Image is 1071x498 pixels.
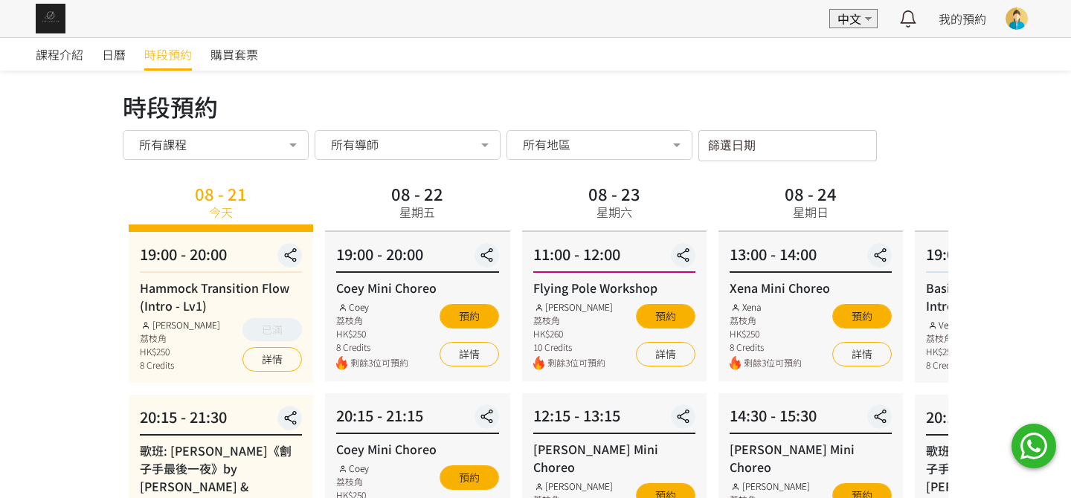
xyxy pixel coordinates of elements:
[926,358,962,372] div: 8 Credits
[730,279,892,297] div: Xena Mini Choreo
[336,314,408,327] div: 荔枝角
[36,4,65,33] img: img_61c0148bb0266
[209,203,233,221] div: 今天
[242,318,302,341] button: 已滿
[336,462,408,475] div: Coey
[140,345,220,358] div: HK$250
[785,185,837,201] div: 08 - 24
[533,404,695,434] div: 12:15 - 13:15
[533,440,695,476] div: [PERSON_NAME] Mini Choreo
[698,130,877,161] input: 篩選日期
[533,314,614,327] div: 荔枝角
[744,356,802,370] span: 剩餘3位可預約
[210,38,258,71] a: 購買套票
[730,340,802,354] div: 8 Credits
[533,327,614,340] div: HK$260
[793,203,829,221] div: 星期日
[730,479,810,493] div: [PERSON_NAME]
[336,404,498,434] div: 20:15 - 21:15
[391,185,443,201] div: 08 - 22
[210,45,258,63] span: 購買套票
[533,279,695,297] div: Flying Pole Workshop
[331,137,379,152] span: 所有導師
[336,340,408,354] div: 8 Credits
[336,475,408,488] div: 荔枝角
[144,45,192,63] span: 時段預約
[533,479,614,493] div: [PERSON_NAME]
[36,38,83,71] a: 課程介紹
[730,300,802,314] div: Xena
[926,332,962,345] div: 荔枝角
[832,342,892,366] a: 詳情
[242,347,302,372] a: 詳情
[730,440,892,476] div: [PERSON_NAME] Mini Choreo
[140,406,302,436] div: 20:15 - 21:30
[140,358,220,372] div: 8 Credits
[730,314,802,327] div: 荔枝角
[140,279,302,314] div: Hammock Transition Flow (Intro - Lv1)
[336,279,498,297] div: Coey Mini Choreo
[926,345,962,358] div: HK$250
[939,10,986,28] a: 我的預約
[350,356,408,370] span: 剩餘3位可預約
[195,185,247,201] div: 08 - 21
[926,318,962,332] div: Veron
[144,38,192,71] a: 時段預約
[336,243,498,273] div: 19:00 - 20:00
[730,356,741,370] img: fire.png
[440,465,499,490] button: 預約
[102,38,126,71] a: 日曆
[123,88,948,124] div: 時段預約
[533,356,544,370] img: fire.png
[533,243,695,273] div: 11:00 - 12:00
[440,342,499,366] a: 詳情
[596,203,632,221] div: 星期六
[140,243,302,273] div: 19:00 - 20:00
[523,137,570,152] span: 所有地區
[140,318,220,332] div: [PERSON_NAME]
[140,332,220,345] div: 荔枝角
[440,304,499,329] button: 預約
[832,304,892,329] button: 預約
[730,404,892,434] div: 14:30 - 15:30
[336,440,498,458] div: Coey Mini Choreo
[547,356,614,370] span: 剩餘3位可預約
[336,300,408,314] div: Coey
[336,356,347,370] img: fire.png
[636,304,695,329] button: 預約
[533,340,614,354] div: 10 Credits
[102,45,126,63] span: 日曆
[139,137,187,152] span: 所有課程
[336,327,408,340] div: HK$250
[730,243,892,273] div: 13:00 - 14:00
[588,185,640,201] div: 08 - 23
[730,327,802,340] div: HK$250
[533,300,614,314] div: [PERSON_NAME]
[636,342,695,366] a: 詳情
[399,203,435,221] div: 星期五
[36,45,83,63] span: 課程介紹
